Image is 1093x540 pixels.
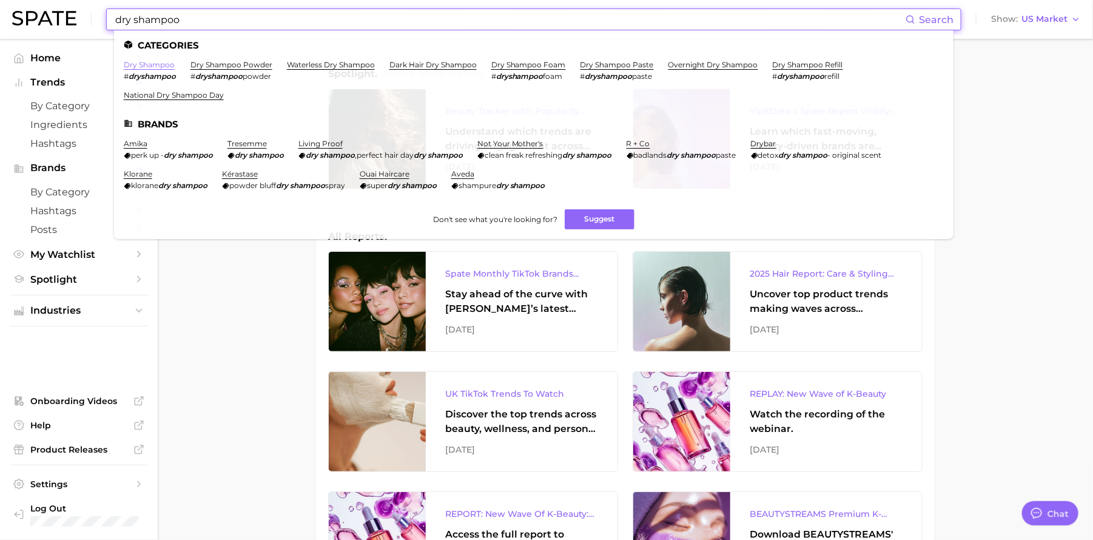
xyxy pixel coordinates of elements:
em: dryshampoo [195,72,243,81]
a: Spate Monthly TikTok Brands TrackerStay ahead of the curve with [PERSON_NAME]’s latest monthly tr... [328,251,618,352]
div: REPORT: New Wave Of K-Beauty: [GEOGRAPHIC_DATA]’s Trending Innovations In Skincare & Color Cosmetics [445,507,598,521]
span: Search [919,14,953,25]
em: dry [496,181,508,190]
input: Search here for a brand, industry, or ingredient [114,9,906,30]
span: Ingredients [30,119,127,130]
a: waterless dry shampoo [287,60,375,69]
em: dryshampoo [129,72,176,81]
em: shampoo [178,150,213,160]
a: Hashtags [10,134,148,153]
span: badlands [634,150,667,160]
span: Settings [30,479,127,490]
a: My Watchlist [10,245,148,264]
span: Don't see what you're looking for? [433,215,557,224]
a: living proof [298,139,343,148]
span: My Watchlist [30,249,127,260]
span: perfect hair day [357,150,414,160]
a: Spotlight [10,270,148,289]
span: # [124,72,129,81]
em: shampoo [249,150,284,160]
span: Brands [30,163,127,174]
span: # [491,72,496,81]
div: Stay ahead of the curve with [PERSON_NAME]’s latest monthly tracker, spotlighting the fastest-gro... [445,287,598,316]
em: dry [563,150,575,160]
span: Hashtags [30,138,127,149]
em: dryshampoo [778,72,825,81]
span: Home [30,52,127,64]
em: shampoo [577,150,612,160]
span: powder [243,72,271,81]
span: Help [30,420,127,431]
a: Log out. Currently logged in with e-mail danielle@spate.nyc. [10,499,148,531]
em: dry [414,150,426,160]
a: 2025 Hair Report: Care & Styling ProductsUncover top product trends making waves across platforms... [633,251,923,352]
span: # [190,72,195,81]
em: shampoo [428,150,463,160]
span: spray [325,181,345,190]
a: dry shampoo refill [773,60,843,69]
span: by Category [30,186,127,198]
a: national dry shampoo day [124,90,224,100]
a: overnight dry shampoo [668,60,758,69]
a: Posts [10,220,148,239]
a: Hashtags [10,201,148,220]
em: dryshampoo [585,72,633,81]
em: shampoo [510,181,545,190]
a: not your mother's [477,139,543,148]
a: tresemme [227,139,267,148]
span: powder bluff [229,181,276,190]
div: [DATE] [445,442,598,457]
em: shampoo [290,181,325,190]
span: super [367,181,388,190]
a: kérastase [222,169,258,178]
span: Log Out [30,503,138,514]
div: UK TikTok Trends To Watch [445,386,598,401]
a: Help [10,416,148,434]
a: Ingredients [10,115,148,134]
em: dry [388,181,400,190]
em: dry [667,150,679,160]
button: Brands [10,159,148,177]
a: REPLAY: New Wave of K-BeautyWatch the recording of the webinar.[DATE] [633,371,923,472]
em: dry [276,181,288,190]
span: paste [633,72,653,81]
a: r + co [627,139,650,148]
em: dry [164,150,176,160]
div: 2025 Hair Report: Care & Styling Products [750,266,903,281]
em: shampoo [793,150,828,160]
a: klorane [124,169,152,178]
span: Hashtags [30,205,127,217]
a: aveda [451,169,474,178]
span: clean freak refreshing [485,150,563,160]
a: drybar [751,139,776,148]
a: UK TikTok Trends To WatchDiscover the top trends across beauty, wellness, and personal care on Ti... [328,371,618,472]
span: klorane [131,181,158,190]
em: dryshampoo [496,72,543,81]
a: amika [124,139,147,148]
span: - original scent [828,150,882,160]
button: Trends [10,73,148,92]
em: dry [306,150,318,160]
span: paste [716,150,736,160]
div: BEAUTYSTREAMS Premium K-beauty Trends Report [750,507,903,521]
span: Trends [30,77,127,88]
span: Posts [30,224,127,235]
img: SPATE [12,11,76,25]
div: , [298,150,463,160]
a: dry shampoo paste [580,60,654,69]
a: by Category [10,96,148,115]
li: Brands [124,119,944,129]
em: dry [235,150,247,160]
em: dry [158,181,170,190]
a: Home [10,49,148,67]
span: detox [758,150,779,160]
em: dry [779,150,791,160]
span: Spotlight [30,274,127,285]
a: by Category [10,183,148,201]
span: foam [543,72,563,81]
div: Spate Monthly TikTok Brands Tracker [445,266,598,281]
span: perk up - [131,150,164,160]
a: dry shampoo foam [491,60,566,69]
button: Suggest [565,209,634,229]
a: dry shampoo powder [190,60,272,69]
